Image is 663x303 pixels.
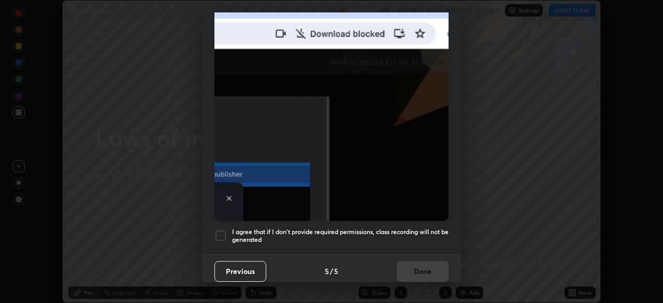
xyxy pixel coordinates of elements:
[330,266,333,277] h4: /
[214,261,266,282] button: Previous
[232,228,449,244] h5: I agree that if I don't provide required permissions, class recording will not be generated
[334,266,338,277] h4: 5
[325,266,329,277] h4: 5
